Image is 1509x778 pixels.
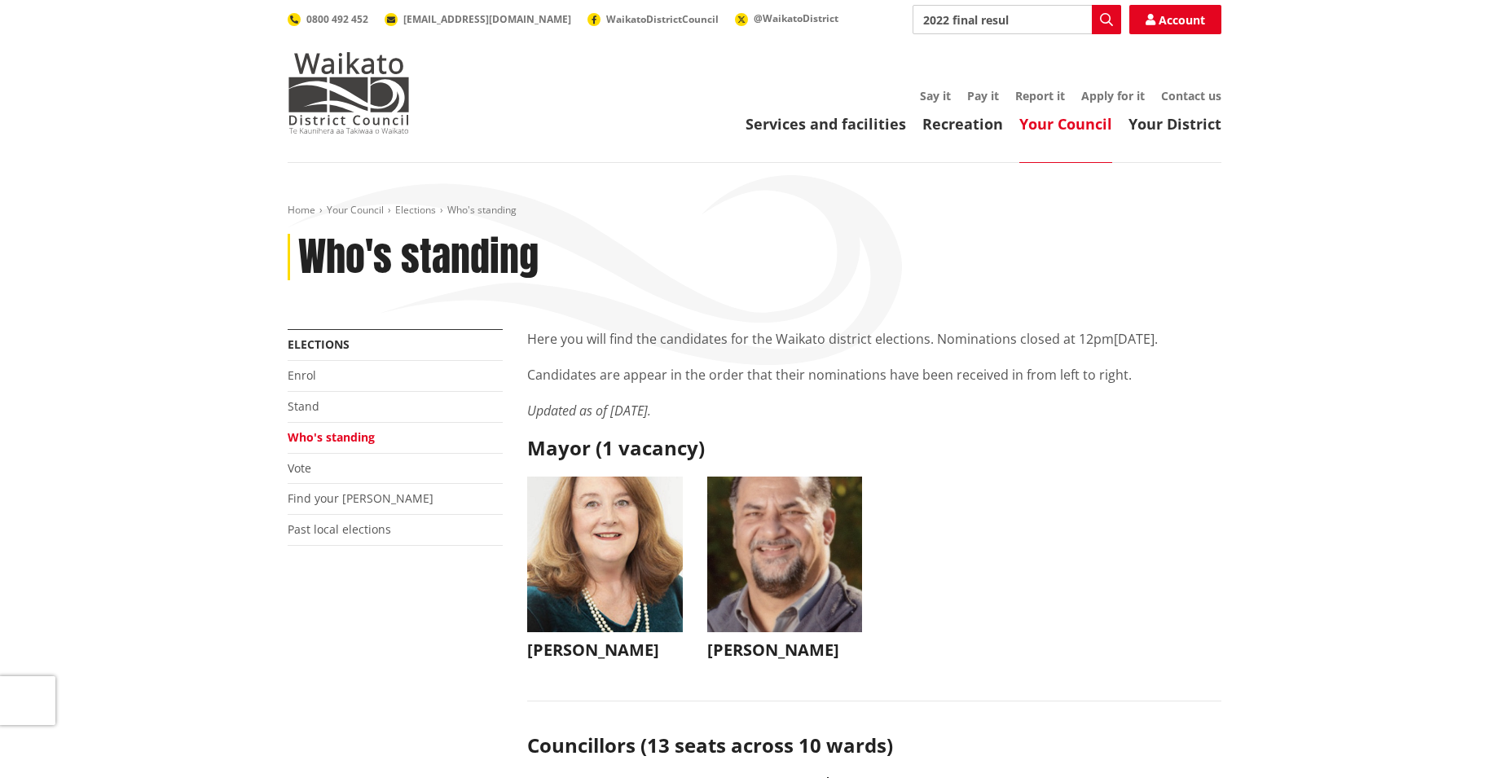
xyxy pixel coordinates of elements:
a: WaikatoDistrictCouncil [587,12,719,26]
p: Here you will find the candidates for the Waikato district elections. Nominations closed at 12pm[... [527,329,1221,349]
span: Who's standing [447,203,517,217]
a: Who's standing [288,429,375,445]
h3: [PERSON_NAME] [707,640,863,660]
span: @WaikatoDistrict [754,11,838,25]
a: Say it [920,88,951,103]
h1: Who's standing [298,234,539,281]
a: Past local elections [288,521,391,537]
strong: Councillors (13 seats across 10 wards) [527,732,893,758]
a: Elections [395,203,436,217]
input: Search input [913,5,1121,34]
a: Find your [PERSON_NAME] [288,490,433,506]
span: [EMAIL_ADDRESS][DOMAIN_NAME] [403,12,571,26]
a: Account [1129,5,1221,34]
a: Enrol [288,367,316,383]
strong: Mayor (1 vacancy) [527,434,705,461]
a: Elections [288,336,350,352]
h3: [PERSON_NAME] [527,640,683,660]
a: Apply for it [1081,88,1145,103]
a: Stand [288,398,319,414]
em: Updated as of [DATE]. [527,402,651,420]
img: WO-M__BECH_A__EWN4j [707,477,863,632]
a: Services and facilities [746,114,906,134]
button: [PERSON_NAME] [707,477,863,668]
button: [PERSON_NAME] [527,477,683,668]
img: WO-M__CHURCH_J__UwGuY [527,477,683,632]
a: Recreation [922,114,1003,134]
a: Your Council [327,203,384,217]
a: Vote [288,460,311,476]
a: Contact us [1161,88,1221,103]
a: Your Council [1019,114,1112,134]
a: @WaikatoDistrict [735,11,838,25]
a: Pay it [967,88,999,103]
span: WaikatoDistrictCouncil [606,12,719,26]
nav: breadcrumb [288,204,1221,218]
span: 0800 492 452 [306,12,368,26]
img: Waikato District Council - Te Kaunihera aa Takiwaa o Waikato [288,52,410,134]
a: [EMAIL_ADDRESS][DOMAIN_NAME] [385,12,571,26]
a: 0800 492 452 [288,12,368,26]
a: Your District [1128,114,1221,134]
iframe: Messenger Launcher [1434,710,1493,768]
a: Home [288,203,315,217]
p: Candidates are appear in the order that their nominations have been received in from left to right. [527,365,1221,385]
a: Report it [1015,88,1065,103]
